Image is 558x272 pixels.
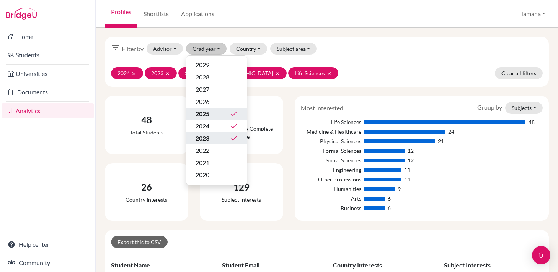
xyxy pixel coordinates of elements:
a: Documents [2,84,94,100]
div: 12 [408,156,414,164]
div: 129 [222,180,261,194]
div: Physical Sciences [301,137,361,145]
span: 2024 [196,121,209,131]
button: Subjects [505,102,543,114]
span: 2028 [196,73,209,82]
button: 2025done [186,108,247,120]
button: 2024done [186,120,247,132]
a: Help center [2,237,94,252]
div: 12 [408,147,414,155]
span: 2025 [196,109,209,118]
div: Open Intercom Messenger [532,246,550,264]
div: Most interested [295,104,349,113]
i: clear [326,71,332,76]
div: Group by [472,102,548,114]
div: Life Sciences [301,118,361,126]
button: 2020 [186,169,247,181]
div: 48 [529,118,535,126]
i: clear [165,71,170,76]
button: Country [230,43,267,55]
a: Community [2,255,94,270]
button: 2019 [186,181,247,193]
button: 2026 [186,96,247,108]
button: 2024clear [111,67,143,79]
div: 11 [404,166,410,174]
span: Filter by [122,44,144,53]
div: Total students [130,128,163,136]
div: Other Professions [301,175,361,183]
a: Universities [2,66,94,81]
a: Students [2,47,94,63]
div: Subject interests [222,196,261,204]
button: 2025clear [178,67,210,79]
div: Social Sciences [301,156,361,164]
a: Home [2,29,94,44]
span: 2026 [196,97,209,106]
div: 48 [130,113,163,127]
div: 21 [438,137,444,145]
i: clear [131,71,137,76]
button: Advisor [147,43,183,55]
button: 2029 [186,59,247,71]
i: done [230,122,238,130]
button: 2023clear [145,67,177,79]
button: 2027 [186,83,247,96]
button: 2021 [186,157,247,169]
span: 2019 [196,183,209,192]
a: Export this to CSV [111,236,168,248]
i: filter_list [111,43,120,52]
button: 2028 [186,71,247,83]
div: Arts [301,194,361,202]
button: 2022 [186,144,247,157]
button: Tamana [517,6,549,21]
span: 2021 [196,158,209,167]
span: 2027 [196,85,209,94]
span: 2020 [196,170,209,180]
div: Country interests [126,196,167,204]
div: Business [301,204,361,212]
span: 2023 [196,134,209,143]
button: 2023done [186,132,247,144]
div: 26 [126,180,167,194]
i: done [230,134,238,142]
i: done [230,110,238,118]
div: 9 [398,185,401,193]
span: 2029 [196,60,209,70]
div: Engineering [301,166,361,174]
div: Medicine & Healthcare [301,128,361,136]
i: clear [275,71,280,76]
div: 11 [404,175,410,183]
button: Subject area [270,43,317,55]
div: 6 [388,194,391,202]
button: [GEOGRAPHIC_DATA]clear [212,67,287,79]
button: Grad year [186,43,227,55]
a: Clear all filters [495,67,543,79]
div: 24 [448,128,454,136]
div: Grad year [186,55,247,185]
div: Humanities [301,185,361,193]
div: 6 [388,204,391,212]
a: Analytics [2,103,94,118]
span: 2022 [196,146,209,155]
button: Life Sciencesclear [288,67,338,79]
div: Formal Sciences [301,147,361,155]
img: Bridge-U [6,8,37,20]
